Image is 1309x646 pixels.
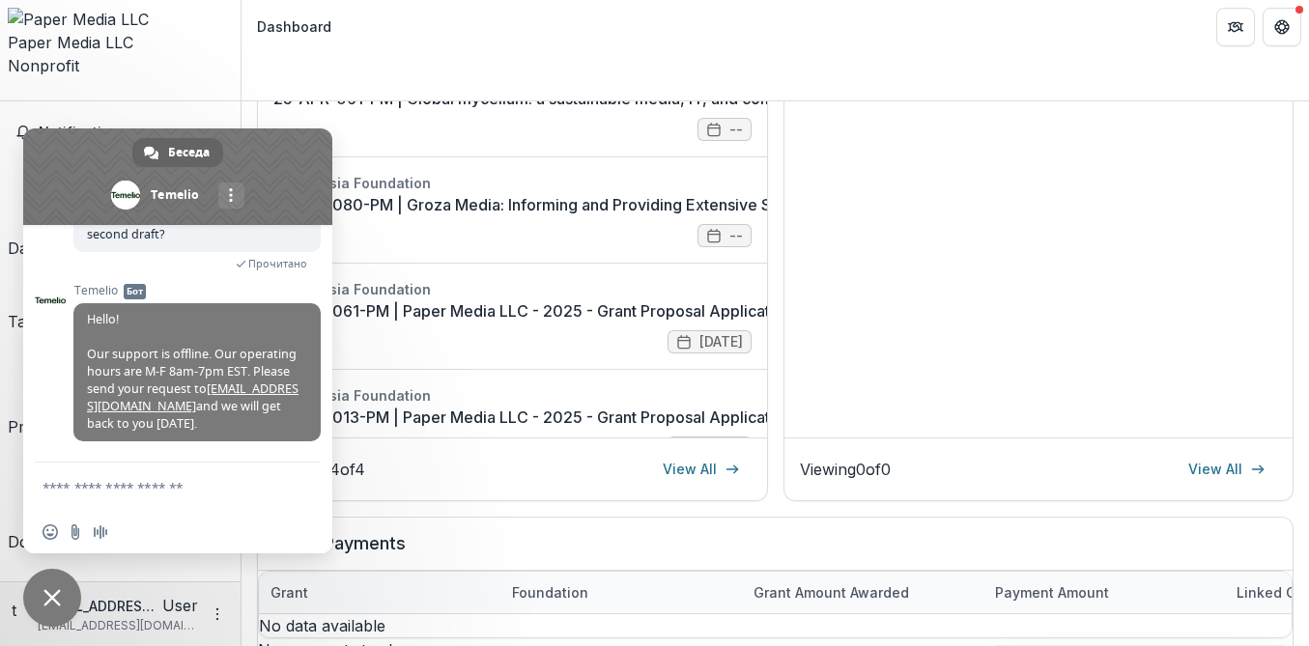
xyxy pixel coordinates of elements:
a: View All [1177,454,1277,485]
p: No data available [259,614,1292,637]
span: Бот [124,284,146,299]
p: User [162,594,198,617]
a: [DATE]-013-PM | Paper Media LLC - 2025 - Grant Proposal Application ([DATE]) [273,406,860,429]
div: Documents [8,530,92,553]
a: [DATE]-080-PM | Groza Media: Informing and Providing Extensive Support for Students in [GEOGRAPHI... [273,193,1095,216]
div: Dashboard [257,16,331,37]
a: Documents [8,446,92,553]
div: Grant amount awarded [742,572,983,613]
div: Payment Amount [983,572,1225,613]
div: Foundation [500,572,742,613]
span: Temelio [73,284,321,297]
a: [DATE]-061-PM | Paper Media LLC - 2025 - Grant Proposal Application ([DATE]) [273,299,860,323]
span: Вставить emoji [43,524,58,540]
img: Paper Media LLC [8,8,233,31]
h2: Grant Payments [273,533,1277,570]
nav: breadcrumb [249,13,339,41]
textarea: Отправьте сообщение... [43,463,274,511]
div: Payment Amount [983,582,1121,603]
span: Прочитано [248,257,307,270]
div: Foundation [500,582,600,603]
div: Tasks [8,310,50,333]
span: Nonprofit [8,56,79,75]
span: Hello! Our support is offline. Our operating hours are M-F 8am-7pm EST. Please send your request ... [87,311,299,432]
button: Notifications [8,117,233,148]
button: Get Help [1263,8,1301,46]
a: View All [651,454,752,485]
div: Paper Media LLC [8,31,233,54]
span: Беседа [168,138,210,167]
button: Partners [1216,8,1255,46]
a: Dashboard [8,155,89,260]
p: Viewing 0 of 0 [800,458,891,481]
div: tramontana12@protonmail.com [12,599,30,622]
span: Notifications [39,125,225,141]
a: 25-APR-061-PM | Global mycelium: a sustainable media, IT, and community ecosystem for the global ... [273,87,1224,110]
span: Отправить файл [68,524,83,540]
p: [EMAIL_ADDRESS][DOMAIN_NAME] [38,596,162,616]
div: Grant [259,572,500,613]
span: Запись аудиосообщения [93,524,108,540]
div: Proposals [8,415,82,438]
a: Беседа [132,138,223,167]
a: Tasks [8,267,50,333]
div: Grant amount awarded [742,582,921,603]
div: Grant [259,582,320,603]
a: Proposals [8,341,82,438]
a: [EMAIL_ADDRESS][DOMAIN_NAME] [87,380,299,414]
p: [EMAIL_ADDRESS][DOMAIN_NAME] [38,617,198,634]
a: Закрыть чат [23,569,81,627]
button: More [206,603,229,626]
div: Dashboard [8,237,89,260]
